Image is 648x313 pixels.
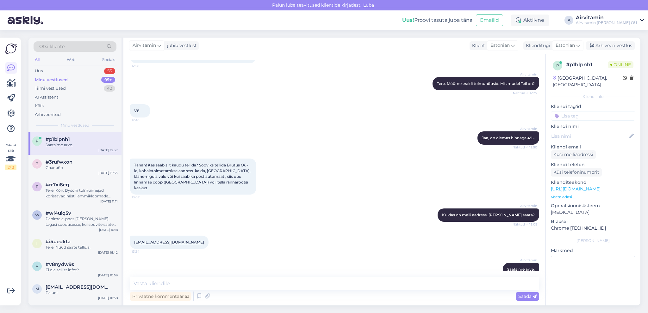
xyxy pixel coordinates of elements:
[551,186,601,192] a: [URL][DOMAIN_NAME]
[608,61,633,68] span: Online
[5,165,16,170] div: 2 / 3
[101,56,116,64] div: Socials
[99,227,118,232] div: [DATE] 16:18
[551,179,635,186] p: Klienditeekond
[482,135,535,140] span: Jaa, on olemas hinnaga 49.-
[134,240,204,244] a: [EMAIL_ADDRESS][DOMAIN_NAME]
[46,216,118,227] div: Panime e-poes [PERSON_NAME] tagasi soodusesse, kui soovite saate ka tellida, see tuleks kulleriga...
[402,17,414,23] b: Uus!
[556,42,575,49] span: Estonian
[132,195,155,200] span: 13:07
[98,171,118,175] div: [DATE] 12:33
[35,213,39,217] span: w
[576,15,644,25] a: AirvitaminAirvitamin [PERSON_NAME] OÜ
[551,144,635,150] p: Kliendi email
[46,188,118,199] div: Tere. Kõik Dysoni tolmuimejad koristavad hästi lemmikloomade karvu, kui see oli Teie küsimus.
[551,111,635,121] input: Lisa tag
[551,209,635,216] p: [MEDICAL_DATA]
[46,284,111,290] span: merlesoosaar@mail.ee
[46,136,70,142] span: #p1blpnh1
[556,63,559,68] span: p
[507,267,535,272] span: Saatsime arve.
[518,293,537,299] span: Saada
[513,91,537,95] span: Nähtud ✓ 12:37
[134,108,140,113] span: V8
[46,239,71,244] span: #i4uedkta
[5,142,16,170] div: Vaata siia
[5,43,17,55] img: Askly Logo
[551,238,635,244] div: [PERSON_NAME]
[566,61,608,69] div: # p1blpnh1
[576,15,637,20] div: Airvitamin
[35,85,66,92] div: Tiimi vestlused
[35,94,58,100] div: AI Assistent
[46,165,118,171] div: Спасибо
[551,194,635,200] p: Vaata edasi ...
[514,126,537,131] span: Airvitamin
[564,16,573,25] div: A
[46,267,118,273] div: Ei ole sellist infot?
[36,139,39,143] span: p
[586,41,635,50] div: Arhiveeri vestlus
[553,75,623,88] div: [GEOGRAPHIC_DATA], [GEOGRAPHIC_DATA]
[132,249,155,254] span: 13:24
[36,184,39,189] span: r
[442,213,535,217] span: Kuidas on maili aadress, [PERSON_NAME] saata?
[104,85,115,92] div: 42
[46,262,74,267] span: #v8nydw9s
[551,133,628,140] input: Lisa nimi
[98,250,118,255] div: [DATE] 16:42
[551,103,635,110] p: Kliendi tag'id
[132,118,155,123] span: 12:43
[576,20,637,25] div: Airvitamin [PERSON_NAME] OÜ
[35,286,39,291] span: m
[98,148,118,153] div: [DATE] 12:37
[98,273,118,278] div: [DATE] 10:59
[513,145,537,150] span: Nähtud ✓ 12:50
[523,42,550,49] div: Klienditugi
[511,15,549,26] div: Aktiivne
[61,123,89,128] span: Minu vestlused
[490,42,510,49] span: Estonian
[36,241,38,246] span: i
[514,72,537,77] span: Airvitamin
[551,94,635,99] div: Kliendi info
[551,168,602,177] div: Küsi telefoninumbrit
[39,43,65,50] span: Otsi kliente
[101,77,115,83] div: 99+
[133,42,156,49] span: Airvitamin
[514,258,537,262] span: Airvitamin
[34,56,41,64] div: All
[35,68,43,74] div: Uus
[35,111,61,118] div: Arhiveeritud
[65,56,77,64] div: Web
[361,2,376,8] span: Luba
[35,77,68,83] div: Minu vestlused
[46,182,69,188] span: #rr7xi8cq
[46,290,118,296] div: Palun!
[100,199,118,204] div: [DATE] 11:11
[46,244,118,250] div: Tere. Nüüd saate tellida.
[46,142,118,148] div: Saatsime arve.
[134,163,252,190] span: Tänan! Kas saab siit kaudu tellida? Sooviks tellida Brutus Oü-le, kohaletoimetamkse aadress kalda...
[513,222,537,227] span: Nähtud ✓ 13:09
[35,103,44,109] div: Kõik
[36,161,38,166] span: 3
[165,42,197,49] div: juhib vestlust
[104,68,115,74] div: 56
[470,42,485,49] div: Klient
[132,63,155,68] span: 12:28
[551,150,596,159] div: Küsi meiliaadressi
[551,225,635,232] p: Chrome [TECHNICAL_ID]
[46,159,72,165] span: #3rufwxon
[130,292,191,301] div: Privaatne kommentaar
[98,296,118,300] div: [DATE] 10:58
[551,202,635,209] p: Operatsioonisüsteem
[514,203,537,208] span: Airvitamin
[46,210,71,216] span: #wi4uiq5v
[551,247,635,254] p: Märkmed
[551,218,635,225] p: Brauser
[402,16,473,24] div: Proovi tasuta juba täna:
[476,14,503,26] button: Emailid
[36,264,38,268] span: v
